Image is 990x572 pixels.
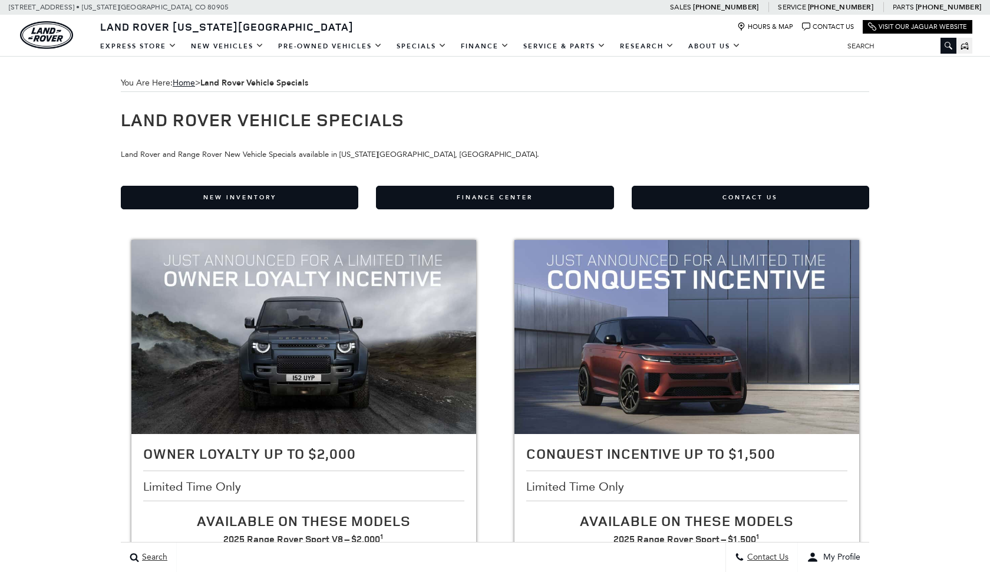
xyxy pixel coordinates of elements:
[526,446,847,461] h2: Conquest Incentive Up To $1,500
[223,532,384,545] strong: 2025 Range Rover Sport V8 – $2,000
[93,36,748,57] nav: Main Navigation
[197,511,411,530] span: Available On These Models
[121,135,869,161] p: Land Rover and Range Rover New Vehicle Specials available in [US_STATE][GEOGRAPHIC_DATA], [GEOGRA...
[380,531,384,541] sup: 1
[131,240,476,434] img: Owner Loyalty Up To $2,000
[613,532,760,545] strong: 2025 Range Rover Sport – $1,500
[580,511,794,530] span: Available On These Models
[121,74,869,92] div: Breadcrumbs
[819,553,860,563] span: My Profile
[778,3,806,11] span: Service
[143,446,464,461] h2: Owner Loyalty Up To $2,000
[681,36,748,57] a: About Us
[632,186,869,209] a: Contact Us
[454,36,516,57] a: Finance
[516,36,613,57] a: Service & Parts
[93,19,361,34] a: Land Rover [US_STATE][GEOGRAPHIC_DATA]
[139,553,167,563] span: Search
[613,36,681,57] a: Research
[868,22,967,31] a: Visit Our Jaguar Website
[20,21,73,49] img: Land Rover
[737,22,793,31] a: Hours & Map
[693,2,758,12] a: [PHONE_NUMBER]
[376,186,613,209] a: Finance Center
[143,480,244,493] span: Limited Time Only
[526,480,627,493] span: Limited Time Only
[271,36,390,57] a: Pre-Owned Vehicles
[173,78,195,88] a: Home
[200,77,308,88] strong: Land Rover Vehicle Specials
[9,3,229,11] a: [STREET_ADDRESS] • [US_STATE][GEOGRAPHIC_DATA], CO 80905
[100,19,354,34] span: Land Rover [US_STATE][GEOGRAPHIC_DATA]
[756,531,760,541] sup: 1
[670,3,691,11] span: Sales
[20,21,73,49] a: land-rover
[121,186,358,209] a: New Inventory
[798,543,869,572] button: user-profile-menu
[802,22,854,31] a: Contact Us
[514,240,859,434] img: Conquest Incentive Up To $1,500
[121,74,869,92] span: You Are Here:
[916,2,981,12] a: [PHONE_NUMBER]
[173,78,308,88] span: >
[808,2,873,12] a: [PHONE_NUMBER]
[93,36,184,57] a: EXPRESS STORE
[184,36,271,57] a: New Vehicles
[121,110,869,129] h1: Land Rover Vehicle Specials
[893,3,914,11] span: Parts
[839,39,956,53] input: Search
[390,36,454,57] a: Specials
[744,553,788,563] span: Contact Us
